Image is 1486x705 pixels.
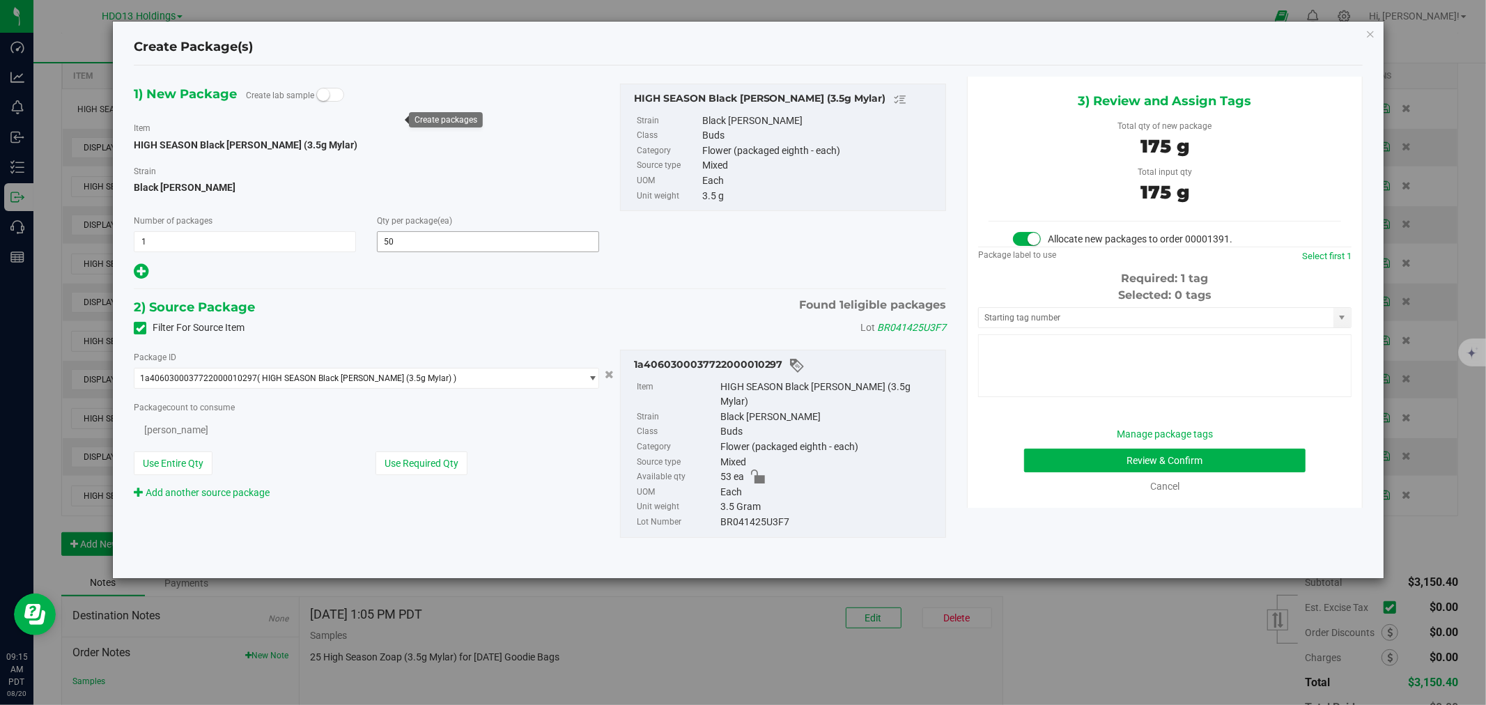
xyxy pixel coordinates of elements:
[877,322,946,333] span: BR041425U3F7
[637,158,699,173] label: Source type
[140,373,257,383] span: 1a4060300037722000010297
[720,515,938,530] div: BR041425U3F7
[134,38,253,56] h4: Create Package(s)
[1117,428,1213,440] a: Manage package tags
[134,84,237,104] span: 1) New Package
[720,440,938,455] div: Flower (packaged eighth - each)
[702,158,938,173] div: Mixed
[134,216,212,226] span: Number of packages
[637,470,718,485] label: Available qty
[702,144,938,159] div: Flower (packaged eighth - each)
[637,485,718,500] label: UOM
[378,232,598,251] input: 50
[637,499,718,515] label: Unit weight
[1048,233,1232,245] span: Allocate new packages to order 00001391.
[637,410,718,425] label: Strain
[978,250,1056,260] span: Package label to use
[601,364,618,385] button: Cancel button
[438,216,452,226] span: (ea)
[702,114,938,129] div: Black [PERSON_NAME]
[134,487,270,498] a: Add another source package
[702,189,938,204] div: 3.5 g
[134,297,255,318] span: 2) Source Package
[637,189,699,204] label: Unit weight
[720,380,938,410] div: HIGH SEASON Black [PERSON_NAME] (3.5g Mylar)
[1024,449,1306,472] button: Review & Confirm
[415,115,477,125] div: Create packages
[839,298,844,311] span: 1
[1121,272,1208,285] span: Required: 1 tag
[376,451,467,475] button: Use Required Qty
[134,139,357,150] span: HIGH SEASON Black [PERSON_NAME] (3.5g Mylar)
[720,410,938,425] div: Black [PERSON_NAME]
[134,320,245,335] label: Filter For Source Item
[1333,308,1351,327] span: select
[1138,167,1192,177] span: Total input qty
[720,499,938,515] div: 3.5 Gram
[246,85,314,106] label: Create lab sample
[257,373,456,383] span: ( HIGH SEASON Black [PERSON_NAME] (3.5g Mylar) )
[634,357,938,374] div: 1a4060300037722000010297
[134,451,212,475] button: Use Entire Qty
[134,177,599,198] span: Black [PERSON_NAME]
[637,424,718,440] label: Class
[1078,91,1251,111] span: 3) Review and Assign Tags
[702,128,938,144] div: Buds
[1150,481,1179,492] a: Cancel
[134,232,355,251] input: 1
[134,165,156,178] label: Strain
[1140,135,1189,157] span: 175 g
[637,128,699,144] label: Class
[860,322,875,333] span: Lot
[637,114,699,129] label: Strain
[720,424,938,440] div: Buds
[14,594,56,635] iframe: Resource center
[702,173,938,189] div: Each
[134,268,148,279] span: Add new output
[1117,121,1212,131] span: Total qty of new package
[1118,288,1212,302] span: Selected: 0 tags
[634,91,938,108] div: HIGH SEASON Black Runtz (3.5g Mylar)
[979,308,1333,327] input: Starting tag number
[581,369,598,388] span: select
[720,455,938,470] div: Mixed
[637,440,718,455] label: Category
[1140,181,1189,203] span: 175 g
[134,122,150,134] label: Item
[720,470,744,485] span: 53 ea
[637,144,699,159] label: Category
[134,352,176,362] span: Package ID
[637,515,718,530] label: Lot Number
[799,297,946,313] span: Found eligible packages
[377,216,452,226] span: Qty per package
[1302,251,1352,261] a: Select first 1
[637,380,718,410] label: Item
[637,455,718,470] label: Source type
[167,403,188,412] span: count
[720,485,938,500] div: Each
[637,173,699,189] label: UOM
[134,403,235,412] span: Package to consume
[144,424,208,435] span: [PERSON_NAME]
